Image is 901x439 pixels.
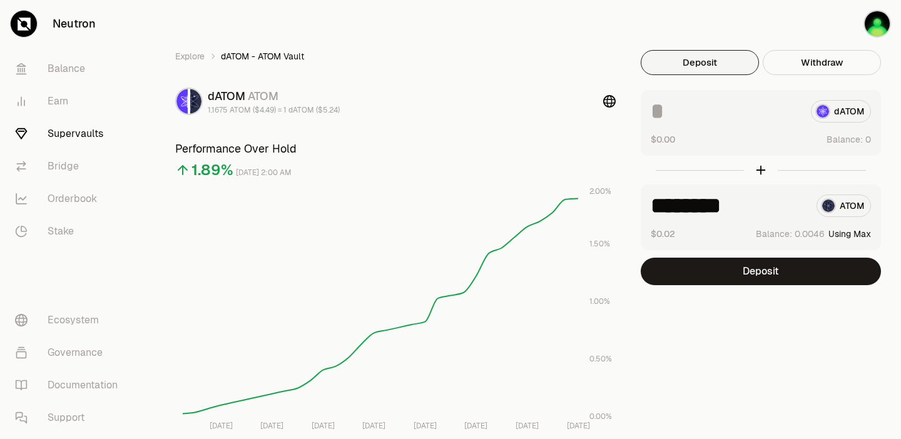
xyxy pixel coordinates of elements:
tspan: 1.00% [589,296,610,306]
button: $0.00 [651,133,675,146]
button: Deposit [641,258,881,285]
img: dATOM Logo [176,89,188,114]
span: Balance: [756,228,792,240]
tspan: [DATE] [414,421,437,431]
span: ATOM [248,89,278,103]
div: 1.89% [191,160,233,180]
a: Supervaults [5,118,135,150]
a: Balance [5,53,135,85]
tspan: [DATE] [210,421,233,431]
tspan: [DATE] [464,421,487,431]
div: [DATE] 2:00 AM [236,166,292,180]
button: Deposit [641,50,759,75]
a: Stake [5,215,135,248]
tspan: 2.00% [589,186,611,196]
tspan: 1.50% [589,239,610,249]
a: Orderbook [5,183,135,215]
a: Documentation [5,369,135,401]
div: dATOM [208,88,340,105]
tspan: [DATE] [567,421,590,431]
tspan: [DATE] [312,421,335,431]
button: Using Max [828,228,871,240]
button: Withdraw [763,50,881,75]
div: 1.1675 ATOM ($4.49) = 1 dATOM ($5.24) [208,105,340,115]
a: Bridge [5,150,135,183]
tspan: [DATE] [516,421,539,431]
tspan: [DATE] [362,421,385,431]
tspan: [DATE] [260,421,283,431]
a: Governance [5,336,135,369]
a: Support [5,401,135,434]
img: Sholnak [863,10,891,38]
a: Ecosystem [5,304,135,336]
tspan: 0.00% [589,411,612,421]
nav: breadcrumb [175,50,616,63]
span: Balance: [827,133,863,146]
button: $0.02 [651,227,675,240]
a: Earn [5,85,135,118]
tspan: 0.50% [589,354,612,364]
span: dATOM - ATOM Vault [221,50,304,63]
a: Explore [175,50,205,63]
h3: Performance Over Hold [175,140,616,158]
img: ATOM Logo [190,89,201,114]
